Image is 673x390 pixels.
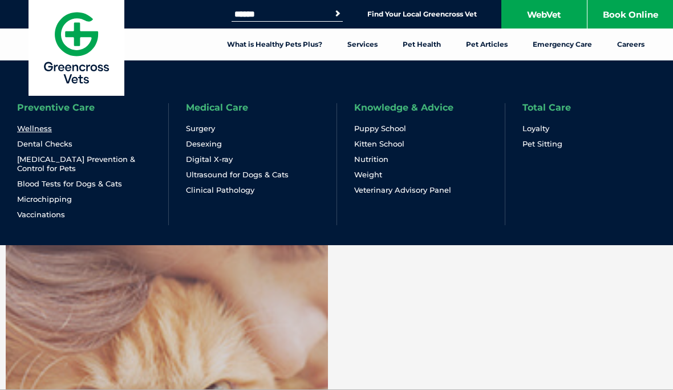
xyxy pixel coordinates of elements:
[522,103,571,112] a: Total Care
[522,124,549,133] a: Loyalty
[354,139,404,149] a: Kitten School
[522,139,562,149] a: Pet Sitting
[17,210,65,220] a: Vaccinations
[186,124,215,133] a: Surgery
[17,103,95,112] a: Preventive Care
[520,29,605,60] a: Emergency Care
[390,29,453,60] a: Pet Health
[17,179,122,189] a: Blood Tests for Dogs & Cats
[17,155,151,173] a: [MEDICAL_DATA] Prevention & Control for Pets
[17,139,72,149] a: Dental Checks
[605,29,657,60] a: Careers
[453,29,520,60] a: Pet Articles
[186,103,248,112] a: Medical Care
[17,124,52,133] a: Wellness
[354,103,453,112] a: Knowledge & Advice
[332,8,343,19] button: Search
[186,139,222,149] a: Desexing
[354,170,382,180] a: Weight
[214,29,335,60] a: What is Healthy Pets Plus?
[354,185,451,195] a: Veterinary Advisory Panel
[367,10,477,19] a: Find Your Local Greencross Vet
[186,155,233,164] a: Digital X-ray
[354,155,388,164] a: Nutrition
[186,170,289,180] a: Ultrasound for Dogs & Cats
[354,124,406,133] a: Puppy School
[17,194,72,204] a: Microchipping
[335,29,390,60] a: Services
[186,185,254,195] a: Clinical Pathology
